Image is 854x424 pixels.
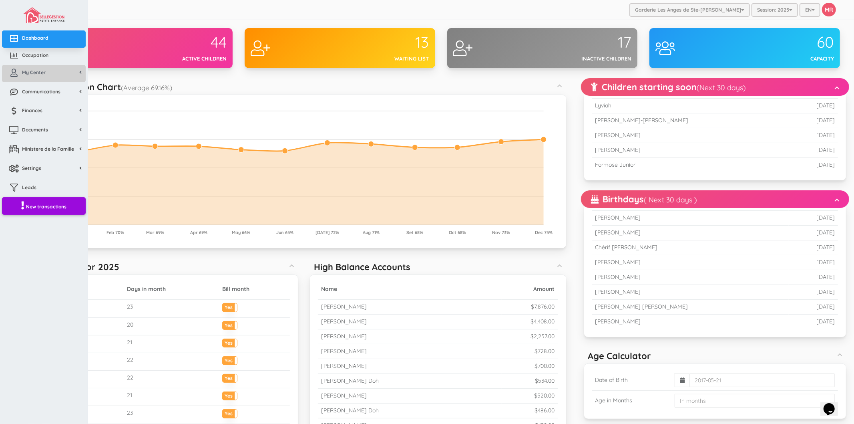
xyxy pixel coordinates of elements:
small: $2,257.00 [531,333,555,340]
input: 2017-05-21 [689,374,835,387]
div: Capacity [745,55,834,63]
td: Formose Junior [592,158,789,172]
a: Communications [2,84,86,101]
small: $534.00 [535,377,555,384]
td: 23 [124,300,219,317]
td: [DATE] [789,315,838,329]
td: 21 [124,388,219,406]
a: Finances [2,103,86,120]
small: [PERSON_NAME] [321,392,367,399]
h5: Occupation Chart [46,82,172,92]
tspan: Apr 69% [190,230,207,235]
span: Occupation [22,52,48,59]
div: 44 [137,34,227,51]
h5: Name [321,286,498,292]
td: [PERSON_NAME] [592,211,789,226]
label: Yes [223,339,237,345]
tspan: [DATE] 72% [315,230,339,235]
td: [PERSON_NAME] [592,226,789,240]
img: image [23,7,64,23]
h5: Days in month [127,286,216,292]
div: 17 [542,34,631,51]
span: Ministere de la Famille [22,145,74,152]
td: [DATE] [789,240,838,255]
a: Dashboard [2,30,86,48]
td: [DATE] [789,300,838,315]
td: 22 [124,371,219,388]
small: [PERSON_NAME] [321,333,367,340]
tspan: May 66% [232,230,250,235]
h5: Bill month [222,286,287,292]
label: Yes [223,392,237,398]
label: Yes [223,374,237,380]
label: Yes [223,357,237,363]
div: 13 [340,34,429,51]
a: Leads [2,180,86,197]
td: [PERSON_NAME]-[PERSON_NAME] [592,113,789,128]
small: $728.00 [535,347,555,355]
small: $486.00 [535,407,555,414]
td: [DATE] [789,211,838,226]
small: [PERSON_NAME] Doh [321,407,379,414]
tspan: Nov 73% [492,230,510,235]
td: [DATE] [789,270,838,285]
span: Documents [22,126,48,133]
tspan: Dec 75% [535,230,553,235]
span: Dashboard [22,34,48,41]
tspan: Mar 69% [146,230,164,235]
td: 22 [124,353,219,370]
h5: Birthdays [591,194,697,204]
a: Occupation [2,48,86,65]
a: Ministere de la Famille [2,141,86,159]
span: Communications [22,88,60,95]
tspan: Set 68% [406,230,423,235]
small: [PERSON_NAME] [321,318,367,325]
td: [PERSON_NAME] [592,255,789,270]
td: [DATE] [789,285,838,300]
td: Chérif [PERSON_NAME] [592,240,789,255]
span: Leads [22,184,36,191]
tspan: Jun 65% [276,230,293,235]
h5: Children starting soon [591,82,746,92]
td: Date of Birth [592,370,671,391]
small: [PERSON_NAME] [321,347,367,355]
span: New transactions [26,203,66,210]
label: Yes [223,321,237,327]
label: Yes [223,303,237,309]
tspan: Aug 71% [363,230,380,235]
small: $520.00 [535,392,555,399]
td: [PERSON_NAME] [592,315,789,329]
td: 21 [124,335,219,353]
td: 23 [124,406,219,424]
td: [PERSON_NAME] [592,143,789,158]
td: [DATE] [789,255,838,270]
small: [PERSON_NAME] [321,362,367,369]
td: [PERSON_NAME] [592,285,789,300]
span: Settings [22,165,41,172]
td: [DATE] [789,143,838,158]
small: $4,408.00 [531,318,555,325]
small: $700.00 [535,362,555,369]
small: ( Next 30 days ) [644,195,697,204]
a: Settings [2,161,86,178]
div: Active children [137,55,227,63]
small: [PERSON_NAME] Doh [321,377,379,384]
div: Inactive children [542,55,631,63]
small: (Next 30 days) [697,83,746,92]
div: 60 [745,34,834,51]
span: My Center [22,69,46,76]
span: Finances [22,107,42,114]
td: [DATE] [789,158,838,172]
a: New transactions [2,197,86,215]
h5: High Balance Accounts [314,262,410,272]
td: Lyviah [592,99,789,113]
input: In months [675,394,835,408]
tspan: Oct 68% [449,230,466,235]
td: Age in Months [592,391,671,411]
tspan: Feb 70% [106,230,124,235]
td: [DATE] [789,226,838,240]
td: [DATE] [789,99,838,113]
label: Yes [223,410,237,416]
td: [PERSON_NAME] [PERSON_NAME] [592,300,789,315]
td: [PERSON_NAME] [592,270,789,285]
